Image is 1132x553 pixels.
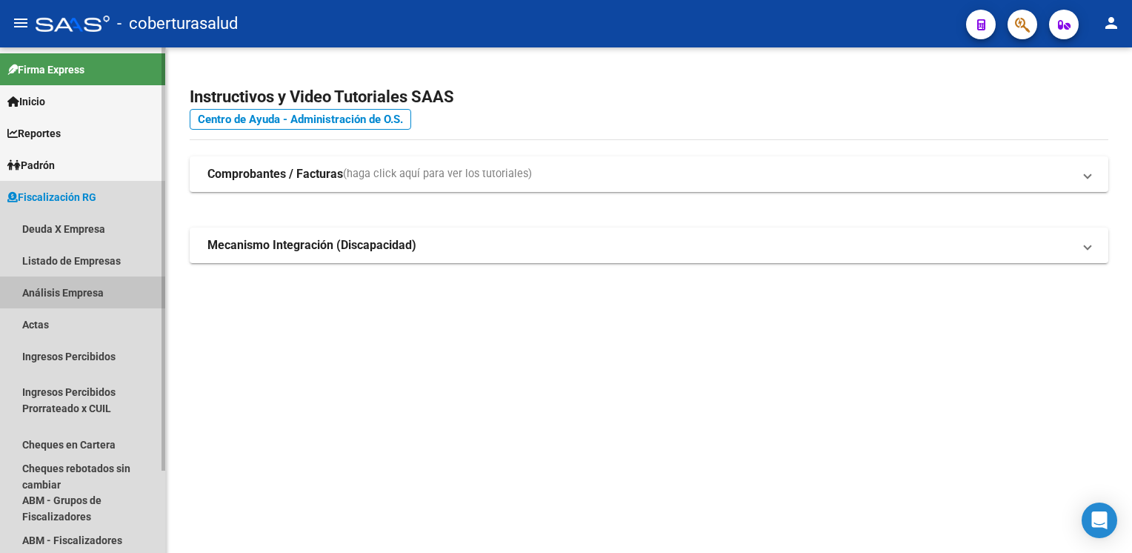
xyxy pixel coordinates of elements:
[1082,503,1117,538] div: Open Intercom Messenger
[190,83,1108,111] h2: Instructivos y Video Tutoriales SAAS
[1102,14,1120,32] mat-icon: person
[190,109,411,130] a: Centro de Ayuda - Administración de O.S.
[7,157,55,173] span: Padrón
[12,14,30,32] mat-icon: menu
[7,189,96,205] span: Fiscalización RG
[7,93,45,110] span: Inicio
[117,7,238,40] span: - coberturasalud
[7,125,61,142] span: Reportes
[190,228,1108,263] mat-expansion-panel-header: Mecanismo Integración (Discapacidad)
[207,166,343,182] strong: Comprobantes / Facturas
[343,166,532,182] span: (haga click aquí para ver los tutoriales)
[7,62,84,78] span: Firma Express
[190,156,1108,192] mat-expansion-panel-header: Comprobantes / Facturas(haga click aquí para ver los tutoriales)
[207,237,416,254] strong: Mecanismo Integración (Discapacidad)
